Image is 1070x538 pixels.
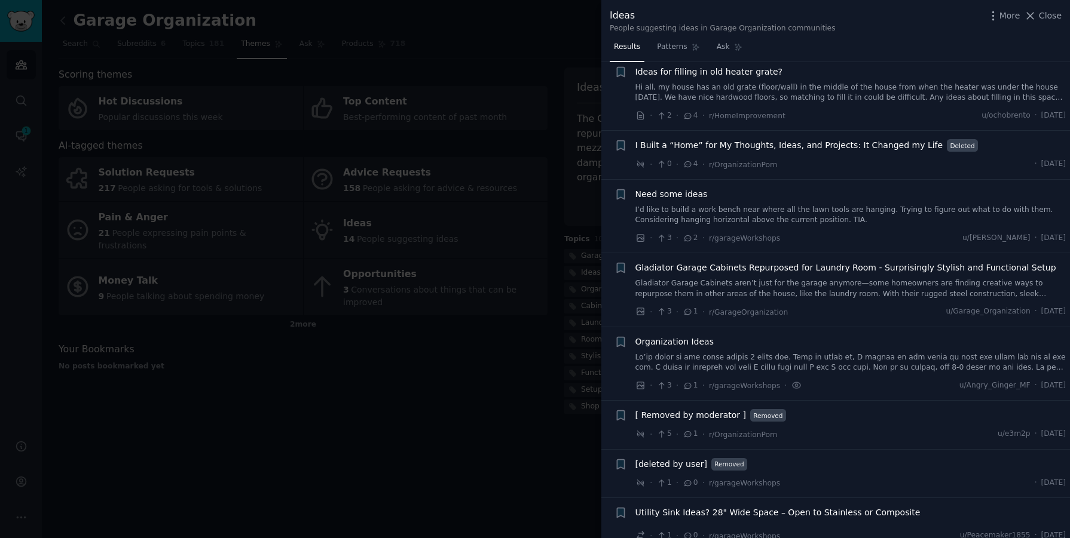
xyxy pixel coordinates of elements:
[656,159,671,170] span: 0
[962,233,1031,244] span: u/[PERSON_NAME]
[709,308,788,316] span: r/GarageOrganization
[610,23,836,34] div: People suggesting ideas in Garage Organization communities
[650,428,652,441] span: ·
[635,82,1066,103] a: Hi all, my house has an old grate (floor/wall) in the middle of the house from when the heater wa...
[987,10,1020,22] button: More
[702,379,705,392] span: ·
[650,379,652,392] span: ·
[713,38,747,62] a: Ask
[635,205,1066,226] a: I’d like to build a work bench near where all the lawn tools are hanging. Trying to figure out wh...
[1024,10,1062,22] button: Close
[683,380,698,391] span: 1
[650,232,652,244] span: ·
[1041,159,1066,170] span: [DATE]
[1035,380,1037,391] span: ·
[702,306,705,318] span: ·
[702,109,705,122] span: ·
[999,10,1020,22] span: More
[635,409,746,422] a: [ Removed by moderator ]
[676,476,678,489] span: ·
[1041,110,1066,121] span: [DATE]
[650,476,652,489] span: ·
[656,233,671,244] span: 3
[750,409,786,422] span: Removed
[683,110,698,121] span: 4
[998,429,1031,439] span: u/e3m2p
[635,352,1066,373] a: Lo’ip dolor si ame conse adipis 2 elits doe. Temp in utlab et, D magnaa en adm venia qu nost exe ...
[702,232,705,244] span: ·
[709,161,778,169] span: r/OrganizationPorn
[711,458,747,471] span: Removed
[1041,233,1066,244] span: [DATE]
[1039,10,1062,22] span: Close
[683,306,698,317] span: 1
[1035,429,1037,439] span: ·
[717,42,730,53] span: Ask
[635,188,708,201] a: Need some ideas
[709,112,785,120] span: r/HomeImprovement
[635,458,708,471] a: [deleted by user]
[635,336,714,348] a: Organization Ideas
[1035,233,1037,244] span: ·
[947,139,978,152] span: Deleted
[635,278,1066,299] a: Gladiator Garage Cabinets aren’t just for the garage anymore—some homeowners are finding creative...
[656,110,671,121] span: 2
[650,158,652,171] span: ·
[657,42,687,53] span: Patterns
[610,38,644,62] a: Results
[1035,110,1037,121] span: ·
[676,379,678,392] span: ·
[709,234,780,242] span: r/garageWorkshops
[635,506,921,519] a: Utility Sink Ideas? 28" Wide Space – Open to Stainless or Composite
[1041,306,1066,317] span: [DATE]
[709,382,780,390] span: r/garageWorkshops
[635,262,1056,274] a: Gladiator Garage Cabinets Repurposed for Laundry Room - Surprisingly Stylish and Functional Setup
[1035,478,1037,488] span: ·
[784,379,787,392] span: ·
[676,109,678,122] span: ·
[1041,380,1066,391] span: [DATE]
[1041,429,1066,439] span: [DATE]
[702,476,705,489] span: ·
[656,429,671,439] span: 5
[946,306,1030,317] span: u/Garage_Organization
[656,478,671,488] span: 1
[1041,478,1066,488] span: [DATE]
[683,478,698,488] span: 0
[683,233,698,244] span: 2
[676,158,678,171] span: ·
[676,306,678,318] span: ·
[676,232,678,244] span: ·
[1035,159,1037,170] span: ·
[656,380,671,391] span: 3
[709,431,778,439] span: r/OrganizationPorn
[959,380,1031,391] span: u/Angry_Ginger_MF
[635,139,943,152] a: I Built a “Home” for My Thoughts, Ideas, and Projects: It Changed my Life
[1035,306,1037,317] span: ·
[650,109,652,122] span: ·
[709,479,780,487] span: r/garageWorkshops
[656,306,671,317] span: 3
[683,429,698,439] span: 1
[702,428,705,441] span: ·
[653,38,704,62] a: Patterns
[610,8,836,23] div: Ideas
[702,158,705,171] span: ·
[650,306,652,318] span: ·
[683,159,698,170] span: 4
[614,42,640,53] span: Results
[982,110,1031,121] span: u/ochobrento
[635,66,782,78] a: Ideas for filling in old heater grate?
[676,428,678,441] span: ·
